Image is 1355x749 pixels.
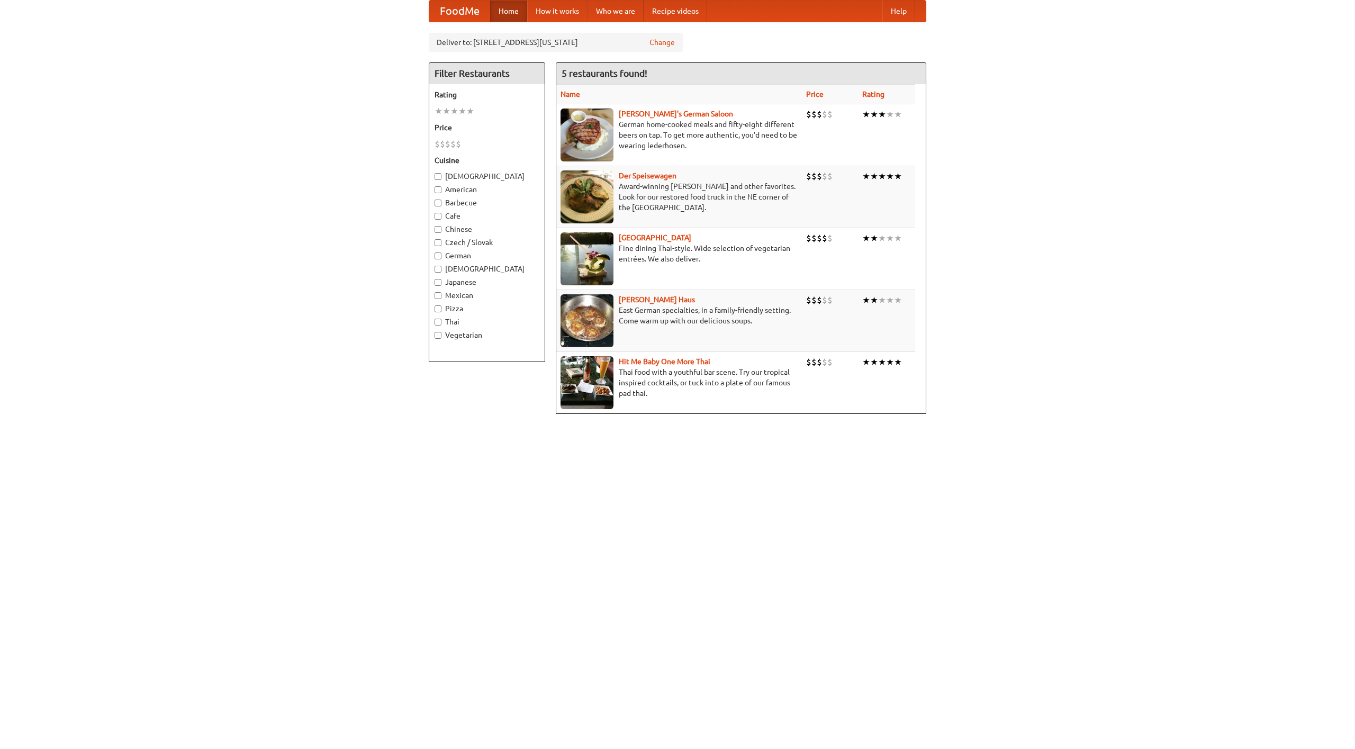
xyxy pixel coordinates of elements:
li: $ [817,232,822,244]
input: Thai [435,319,441,326]
li: $ [822,356,827,368]
li: ★ [870,232,878,244]
h5: Cuisine [435,155,539,166]
li: ★ [870,294,878,306]
li: $ [822,109,827,120]
li: $ [806,232,811,244]
li: $ [817,356,822,368]
label: Vegetarian [435,330,539,340]
label: Czech / Slovak [435,237,539,248]
li: $ [827,109,833,120]
h5: Price [435,122,539,133]
li: ★ [886,356,894,368]
a: Name [561,90,580,98]
li: $ [827,170,833,182]
li: $ [827,294,833,306]
input: Czech / Slovak [435,239,441,246]
li: $ [811,170,817,182]
input: [DEMOGRAPHIC_DATA] [435,266,441,273]
input: Cafe [435,213,441,220]
li: $ [817,109,822,120]
li: ★ [886,170,894,182]
li: ★ [862,170,870,182]
li: ★ [886,294,894,306]
li: $ [806,109,811,120]
a: Rating [862,90,884,98]
ng-pluralize: 5 restaurants found! [562,68,647,78]
a: Price [806,90,824,98]
li: ★ [894,356,902,368]
li: ★ [862,294,870,306]
a: Hit Me Baby One More Thai [619,357,710,366]
li: $ [806,356,811,368]
h4: Filter Restaurants [429,63,545,84]
li: $ [827,356,833,368]
li: $ [806,294,811,306]
img: esthers.jpg [561,109,613,161]
li: ★ [878,170,886,182]
li: ★ [878,109,886,120]
li: ★ [466,105,474,117]
li: ★ [878,294,886,306]
li: ★ [862,356,870,368]
b: [GEOGRAPHIC_DATA] [619,233,691,242]
label: Chinese [435,224,539,234]
li: $ [456,138,461,150]
li: ★ [862,232,870,244]
li: ★ [870,109,878,120]
li: ★ [458,105,466,117]
li: $ [806,170,811,182]
input: German [435,252,441,259]
li: $ [822,232,827,244]
label: Pizza [435,303,539,314]
a: FoodMe [429,1,490,22]
li: ★ [894,232,902,244]
div: Deliver to: [STREET_ADDRESS][US_STATE] [429,33,683,52]
li: ★ [886,109,894,120]
a: [PERSON_NAME]'s German Saloon [619,110,733,118]
li: ★ [450,105,458,117]
a: Who we are [588,1,644,22]
a: Help [882,1,915,22]
label: German [435,250,539,261]
li: ★ [870,170,878,182]
li: $ [827,232,833,244]
li: $ [440,138,445,150]
li: $ [435,138,440,150]
li: ★ [435,105,442,117]
a: [PERSON_NAME] Haus [619,295,695,304]
li: $ [811,109,817,120]
input: Mexican [435,292,441,299]
li: $ [450,138,456,150]
label: [DEMOGRAPHIC_DATA] [435,264,539,274]
label: Cafe [435,211,539,221]
li: ★ [878,356,886,368]
img: babythai.jpg [561,356,613,409]
input: [DEMOGRAPHIC_DATA] [435,173,441,180]
p: East German specialties, in a family-friendly setting. Come warm up with our delicious soups. [561,305,798,326]
input: Chinese [435,226,441,233]
p: Fine dining Thai-style. Wide selection of vegetarian entrées. We also deliver. [561,243,798,264]
input: Pizza [435,305,441,312]
p: German home-cooked meals and fifty-eight different beers on tap. To get more authentic, you'd nee... [561,119,798,151]
img: kohlhaus.jpg [561,294,613,347]
a: Home [490,1,527,22]
li: $ [817,294,822,306]
li: ★ [886,232,894,244]
li: $ [817,170,822,182]
li: ★ [870,356,878,368]
label: Barbecue [435,197,539,208]
input: Vegetarian [435,332,441,339]
li: $ [811,294,817,306]
li: ★ [894,170,902,182]
b: Der Speisewagen [619,172,676,180]
p: Thai food with a youthful bar scene. Try our tropical inspired cocktails, or tuck into a plate of... [561,367,798,399]
li: $ [822,294,827,306]
li: $ [811,356,817,368]
a: Change [649,37,675,48]
input: Barbecue [435,200,441,206]
li: $ [811,232,817,244]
